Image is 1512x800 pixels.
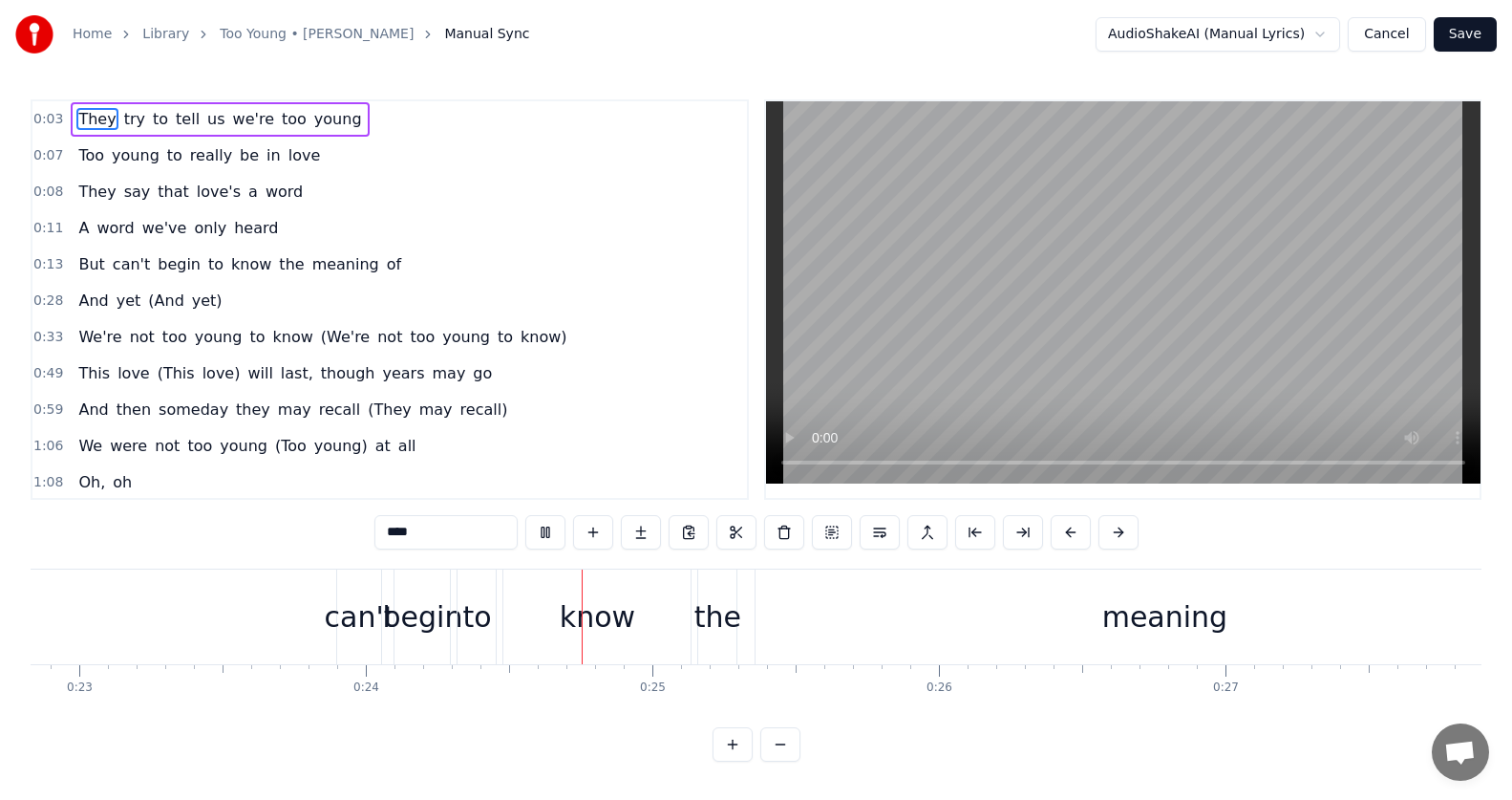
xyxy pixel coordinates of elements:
[110,144,161,166] span: young
[111,253,152,275] span: can't
[76,435,104,457] span: We
[232,217,280,239] span: heard
[190,290,224,312] span: yet)
[195,181,243,203] span: love's
[1348,17,1425,52] button: Cancel
[15,15,53,54] img: youka
[122,181,153,203] span: say
[33,110,63,129] span: 0:03
[444,25,529,44] span: Manual Sync
[33,437,63,456] span: 1:06
[115,290,143,312] span: yet
[201,362,243,384] span: love)
[73,25,529,44] nav: breadcrumb
[245,362,274,384] span: will
[694,595,741,638] div: the
[116,362,152,384] span: love
[157,399,230,421] span: someday
[192,217,228,239] span: only
[76,471,107,493] span: Oh,
[95,217,136,239] span: word
[246,181,260,203] span: a
[33,292,63,311] span: 0:28
[317,399,363,421] span: recall
[234,399,272,421] span: they
[122,108,147,130] span: try
[156,181,191,203] span: that
[440,326,492,348] span: young
[33,328,63,347] span: 0:33
[206,253,225,275] span: to
[33,473,63,492] span: 1:08
[142,25,189,44] a: Library
[229,253,273,275] span: know
[319,362,377,384] span: though
[73,25,112,44] a: Home
[33,400,63,420] span: 0:59
[325,595,395,638] div: can't
[270,326,314,348] span: know
[496,326,515,348] span: to
[383,595,463,638] div: begin
[188,144,234,166] span: really
[1432,724,1489,781] a: Open chat
[1434,17,1497,52] button: Save
[279,362,315,384] span: last,
[76,326,123,348] span: We're
[430,362,467,384] span: may
[33,146,63,165] span: 0:07
[247,326,266,348] span: to
[128,326,157,348] span: not
[273,435,309,457] span: (Too
[319,326,372,348] span: (We're
[519,326,569,348] span: know)
[218,435,269,457] span: young
[396,435,418,457] span: all
[76,399,110,421] span: And
[33,364,63,383] span: 0:49
[146,290,185,312] span: (And
[156,253,202,275] span: begin
[560,595,635,638] div: know
[264,181,305,203] span: word
[231,108,276,130] span: we're
[205,108,226,130] span: us
[115,399,153,421] span: then
[280,108,309,130] span: too
[310,253,381,275] span: meaning
[76,217,91,239] span: A
[1102,595,1227,638] div: meaning
[220,25,414,44] a: Too Young • [PERSON_NAME]
[140,217,189,239] span: we've
[375,326,404,348] span: not
[265,144,283,166] span: in
[33,255,63,274] span: 0:13
[153,435,181,457] span: not
[312,435,370,457] span: young)
[76,362,112,384] span: This
[111,471,134,493] span: oh
[193,326,245,348] span: young
[312,108,364,130] span: young
[76,144,106,166] span: Too
[174,108,202,130] span: tell
[353,681,379,696] div: 0:24
[408,326,437,348] span: too
[276,399,313,421] span: may
[238,144,261,166] span: be
[76,253,106,275] span: But
[462,595,491,638] div: to
[160,326,189,348] span: too
[1213,681,1239,696] div: 0:27
[185,435,214,457] span: too
[926,681,952,696] div: 0:26
[385,253,403,275] span: of
[380,362,426,384] span: years
[108,435,149,457] span: were
[156,362,197,384] span: (This
[33,219,63,238] span: 0:11
[471,362,494,384] span: go
[277,253,306,275] span: the
[417,399,455,421] span: may
[67,681,93,696] div: 0:23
